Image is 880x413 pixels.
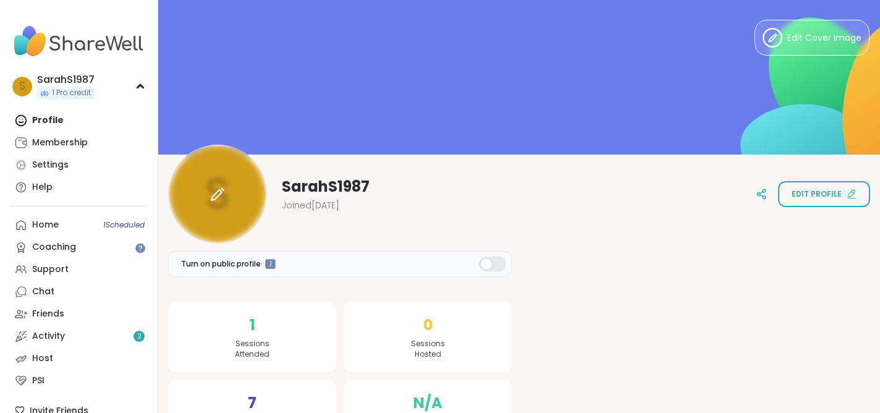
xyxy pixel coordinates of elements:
[792,189,842,200] span: Edit profile
[52,88,91,98] span: 1 Pro credit
[250,314,255,336] span: 1
[10,154,148,176] a: Settings
[10,258,148,281] a: Support
[10,370,148,392] a: PSI
[755,20,869,56] button: Edit Cover Image
[32,241,76,253] div: Coaching
[32,286,54,298] div: Chat
[10,325,148,347] a: Activity2
[32,219,59,231] div: Home
[103,220,145,230] span: 1 Scheduled
[282,177,370,197] span: SarahS1987
[32,308,64,320] div: Friends
[10,236,148,258] a: Coaching
[135,243,145,253] iframe: Spotlight
[37,73,95,87] div: SarahS1987
[282,199,339,211] span: Joined [DATE]
[10,20,148,63] img: ShareWell Nav Logo
[423,314,433,336] span: 0
[181,258,261,270] span: Turn on public profile
[235,339,269,360] span: Sessions Attended
[265,259,276,270] iframe: Spotlight
[787,32,861,45] span: Edit Cover Image
[32,352,53,365] div: Host
[10,303,148,325] a: Friends
[10,176,148,198] a: Help
[19,79,25,95] span: S
[32,137,88,149] div: Membership
[32,330,65,343] div: Activity
[32,375,44,387] div: PSI
[10,347,148,370] a: Host
[778,181,870,207] button: Edit profile
[411,339,445,360] span: Sessions Hosted
[32,263,69,276] div: Support
[10,132,148,154] a: Membership
[137,331,142,342] span: 2
[10,214,148,236] a: Home1Scheduled
[10,281,148,303] a: Chat
[32,181,53,194] div: Help
[32,159,69,171] div: Settings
